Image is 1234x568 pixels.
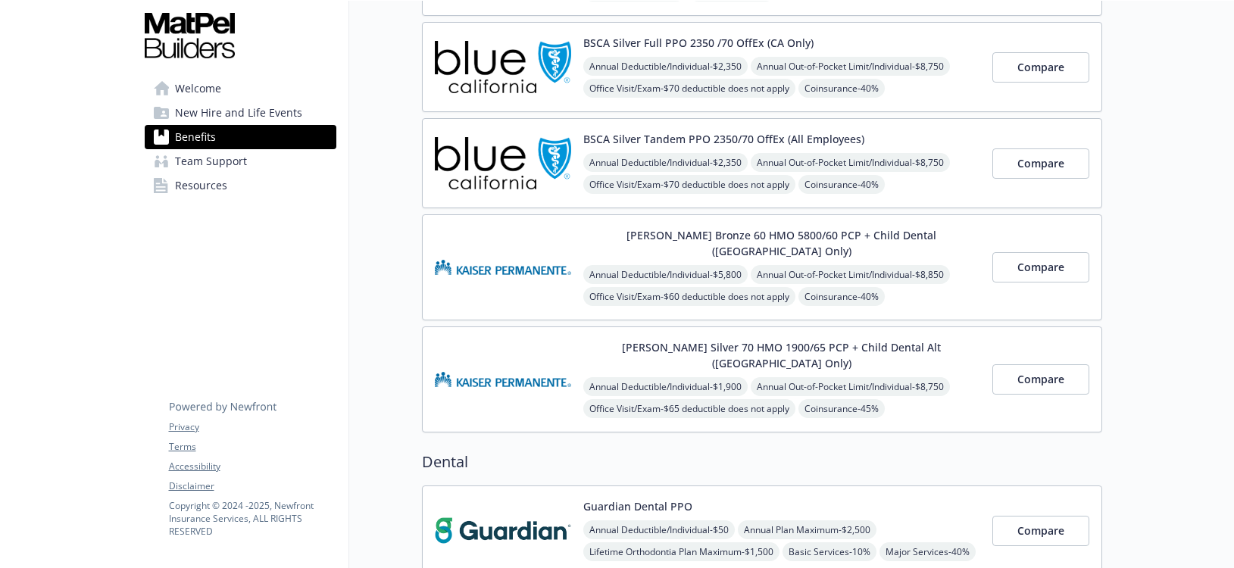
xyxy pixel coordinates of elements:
[175,149,247,173] span: Team Support
[583,131,864,147] button: BSCA Silver Tandem PPO 2350/70 OffEx (All Employees)
[583,57,748,76] span: Annual Deductible/Individual - $2,350
[783,542,876,561] span: Basic Services - 10%
[583,542,779,561] span: Lifetime Orthodontia Plan Maximum - $1,500
[798,79,885,98] span: Coinsurance - 40%
[1017,156,1064,170] span: Compare
[175,76,221,101] span: Welcome
[175,101,302,125] span: New Hire and Life Events
[583,498,692,514] button: Guardian Dental PPO
[435,131,571,195] img: Blue Shield of California carrier logo
[992,148,1089,179] button: Compare
[435,339,571,420] img: Kaiser Permanente Insurance Company carrier logo
[169,479,336,493] a: Disclaimer
[992,52,1089,83] button: Compare
[175,173,227,198] span: Resources
[1017,523,1064,538] span: Compare
[145,101,336,125] a: New Hire and Life Events
[583,265,748,284] span: Annual Deductible/Individual - $5,800
[422,451,1102,473] h2: Dental
[583,520,735,539] span: Annual Deductible/Individual - $50
[583,175,795,194] span: Office Visit/Exam - $70 deductible does not apply
[751,153,950,172] span: Annual Out-of-Pocket Limit/Individual - $8,750
[435,227,571,307] img: Kaiser Permanente Insurance Company carrier logo
[798,399,885,418] span: Coinsurance - 45%
[435,35,571,99] img: Blue Shield of California carrier logo
[738,520,876,539] span: Annual Plan Maximum - $2,500
[583,227,980,259] button: [PERSON_NAME] Bronze 60 HMO 5800/60 PCP + Child Dental ([GEOGRAPHIC_DATA] Only)
[583,339,980,371] button: [PERSON_NAME] Silver 70 HMO 1900/65 PCP + Child Dental Alt ([GEOGRAPHIC_DATA] Only)
[1017,372,1064,386] span: Compare
[145,125,336,149] a: Benefits
[751,377,950,396] span: Annual Out-of-Pocket Limit/Individual - $8,750
[169,460,336,473] a: Accessibility
[583,377,748,396] span: Annual Deductible/Individual - $1,900
[1017,260,1064,274] span: Compare
[798,175,885,194] span: Coinsurance - 40%
[435,498,571,563] img: Guardian carrier logo
[145,149,336,173] a: Team Support
[169,440,336,454] a: Terms
[751,265,950,284] span: Annual Out-of-Pocket Limit/Individual - $8,850
[583,153,748,172] span: Annual Deductible/Individual - $2,350
[751,57,950,76] span: Annual Out-of-Pocket Limit/Individual - $8,750
[145,173,336,198] a: Resources
[798,287,885,306] span: Coinsurance - 40%
[169,499,336,538] p: Copyright © 2024 - 2025 , Newfront Insurance Services, ALL RIGHTS RESERVED
[583,287,795,306] span: Office Visit/Exam - $60 deductible does not apply
[879,542,976,561] span: Major Services - 40%
[175,125,216,149] span: Benefits
[169,420,336,434] a: Privacy
[583,399,795,418] span: Office Visit/Exam - $65 deductible does not apply
[992,364,1089,395] button: Compare
[583,35,814,51] button: BSCA Silver Full PPO 2350 /70 OffEx (CA Only)
[1017,60,1064,74] span: Compare
[992,252,1089,282] button: Compare
[145,76,336,101] a: Welcome
[583,79,795,98] span: Office Visit/Exam - $70 deductible does not apply
[992,516,1089,546] button: Compare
